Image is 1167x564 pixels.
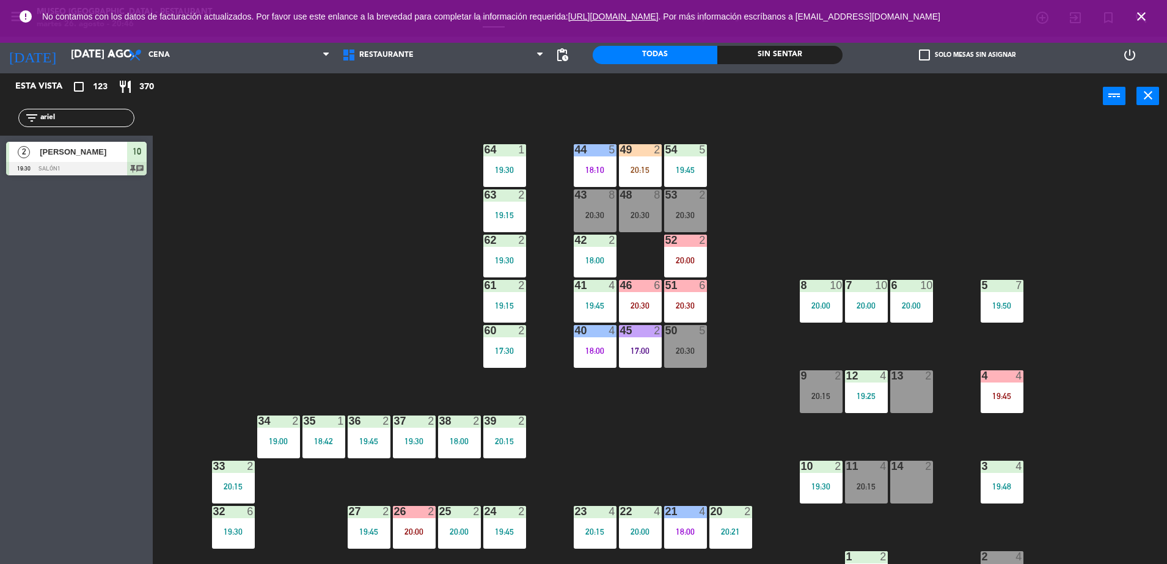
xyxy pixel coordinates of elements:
[394,416,395,427] div: 37
[981,301,1023,310] div: 19:50
[982,551,982,562] div: 2
[609,144,616,155] div: 5
[609,325,616,336] div: 4
[518,235,525,246] div: 2
[665,325,666,336] div: 50
[118,79,133,94] i: restaurant
[1015,461,1023,472] div: 4
[393,437,436,445] div: 19:30
[213,461,214,472] div: 33
[620,144,621,155] div: 49
[212,482,255,491] div: 20:15
[982,461,982,472] div: 3
[518,280,525,291] div: 2
[890,301,933,310] div: 20:00
[93,80,108,94] span: 123
[699,144,706,155] div: 5
[1134,9,1149,24] i: close
[247,461,254,472] div: 2
[699,235,706,246] div: 2
[593,46,717,64] div: Todas
[875,280,887,291] div: 10
[880,370,887,381] div: 4
[6,79,88,94] div: Esta vista
[925,370,932,381] div: 2
[620,189,621,200] div: 48
[846,551,847,562] div: 1
[835,461,842,472] div: 2
[699,325,706,336] div: 5
[574,166,616,174] div: 18:10
[574,211,616,219] div: 20:30
[1015,280,1023,291] div: 7
[699,189,706,200] div: 2
[654,144,661,155] div: 2
[619,301,662,310] div: 20:30
[801,370,802,381] div: 9
[518,144,525,155] div: 1
[438,437,481,445] div: 18:00
[337,416,345,427] div: 1
[439,506,440,517] div: 25
[574,346,616,355] div: 18:00
[518,325,525,336] div: 2
[575,189,576,200] div: 43
[40,145,127,158] span: [PERSON_NAME]
[518,189,525,200] div: 2
[609,189,616,200] div: 8
[664,166,707,174] div: 19:45
[247,506,254,517] div: 6
[349,416,349,427] div: 36
[846,461,847,472] div: 11
[555,48,569,62] span: pending_actions
[1103,87,1125,105] button: power_input
[1015,551,1023,562] div: 4
[483,166,526,174] div: 19:30
[1107,88,1122,103] i: power_input
[42,12,940,21] span: No contamos con los datos de facturación actualizados. Por favor use este enlance a la brevedad p...
[39,111,134,125] input: Filtrar por nombre...
[71,79,86,94] i: crop_square
[382,506,390,517] div: 2
[982,280,982,291] div: 5
[619,527,662,536] div: 20:00
[359,51,414,59] span: Restaurante
[148,51,170,59] span: Cena
[654,325,661,336] div: 2
[981,392,1023,400] div: 19:45
[393,527,436,536] div: 20:00
[835,370,842,381] div: 2
[665,506,666,517] div: 21
[609,280,616,291] div: 4
[846,280,847,291] div: 7
[139,80,154,94] span: 370
[133,144,141,159] span: 10
[292,416,299,427] div: 2
[665,235,666,246] div: 52
[801,280,802,291] div: 8
[800,482,843,491] div: 19:30
[665,280,666,291] div: 51
[659,12,940,21] a: . Por más información escríbanos a [EMAIL_ADDRESS][DOMAIN_NAME]
[664,346,707,355] div: 20:30
[1122,48,1137,62] i: power_settings_new
[609,235,616,246] div: 2
[483,346,526,355] div: 17:30
[575,506,576,517] div: 23
[845,482,888,491] div: 20:15
[619,346,662,355] div: 17:00
[619,211,662,219] div: 20:30
[800,392,843,400] div: 20:15
[845,392,888,400] div: 19:25
[880,461,887,472] div: 4
[348,527,390,536] div: 19:45
[439,416,440,427] div: 38
[257,437,300,445] div: 19:00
